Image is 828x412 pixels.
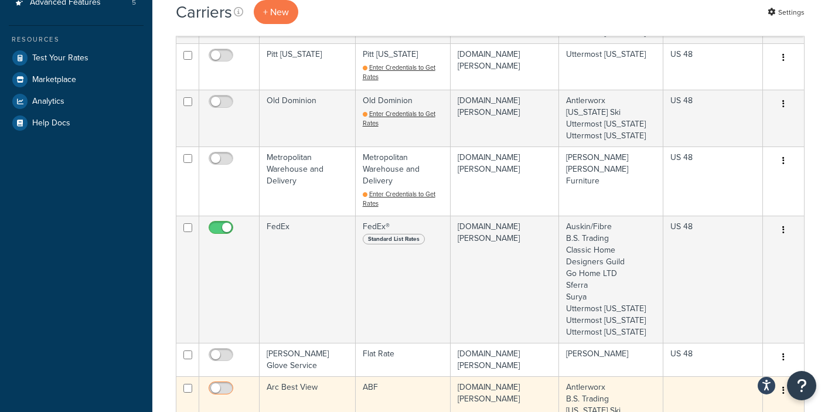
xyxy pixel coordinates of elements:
[559,343,663,376] td: [PERSON_NAME]
[559,216,663,343] td: Auskin/Fibre B.S. Trading Classic Home Designers Guild Go Home LTD Sferra Surya Uttermost [US_STA...
[260,147,356,216] td: Metropolitan Warehouse and Delivery
[356,43,451,89] td: Pitt [US_STATE]
[356,90,451,147] td: Old Dominion
[9,113,144,134] a: Help Docs
[32,53,88,63] span: Test Your Rates
[9,35,144,45] div: Resources
[451,90,559,147] td: [DOMAIN_NAME][PERSON_NAME]
[9,69,144,90] a: Marketplace
[176,1,232,23] h1: Carriers
[559,147,663,216] td: [PERSON_NAME] [PERSON_NAME] Furniture
[451,216,559,343] td: [DOMAIN_NAME][PERSON_NAME]
[32,97,64,107] span: Analytics
[787,371,816,400] button: Open Resource Center
[260,43,356,89] td: Pitt [US_STATE]
[363,189,435,208] a: Enter Credentials to Get Rates
[9,91,144,112] a: Analytics
[356,147,451,216] td: Metropolitan Warehouse and Delivery
[663,343,763,376] td: US 48
[663,216,763,343] td: US 48
[451,43,559,89] td: [DOMAIN_NAME][PERSON_NAME]
[663,90,763,147] td: US 48
[451,147,559,216] td: [DOMAIN_NAME][PERSON_NAME]
[451,343,559,376] td: [DOMAIN_NAME][PERSON_NAME]
[356,216,451,343] td: FedEx®
[663,147,763,216] td: US 48
[9,47,144,69] a: Test Your Rates
[663,43,763,89] td: US 48
[260,343,356,376] td: [PERSON_NAME] Glove Service
[260,90,356,147] td: Old Dominion
[32,75,76,85] span: Marketplace
[363,63,435,81] a: Enter Credentials to Get Rates
[32,118,70,128] span: Help Docs
[559,90,663,147] td: Antlerworx [US_STATE] Ski Uttermost [US_STATE] Uttermost [US_STATE]
[768,4,805,21] a: Settings
[363,109,435,128] a: Enter Credentials to Get Rates
[363,234,425,244] span: Standard List Rates
[260,216,356,343] td: FedEx
[356,343,451,376] td: Flat Rate
[559,43,663,89] td: Uttermost [US_STATE]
